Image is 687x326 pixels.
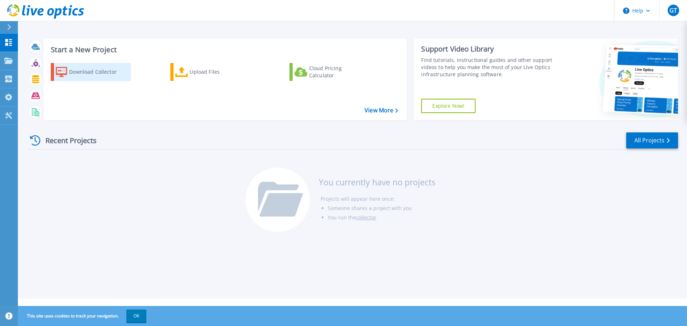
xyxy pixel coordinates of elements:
a: Cloud Pricing Calculator [289,63,369,81]
a: Explore Now! [421,99,476,113]
div: Cloud Pricing Calculator [309,65,366,79]
li: Someone shares a project with you [328,204,435,213]
h3: Start a New Project [51,46,398,54]
div: Recent Projects [28,132,106,149]
div: Upload Files [190,65,247,79]
span: GT [669,8,677,13]
li: You run the [328,213,435,222]
a: View More [365,107,398,114]
a: Download Collector [51,63,131,81]
a: All Projects [626,132,678,149]
div: Download Collector [69,65,126,79]
div: Find tutorials, instructional guides and other support videos to help you make the most of your L... [421,57,556,78]
li: Projects will appear here once: [321,194,435,204]
div: Support Video Library [421,44,556,54]
span: This site uses cookies to track your navigation. [20,310,146,322]
h3: You currently have no projects [319,178,435,186]
a: collector [356,214,376,221]
button: OK [126,310,146,322]
a: Upload Files [170,63,250,81]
